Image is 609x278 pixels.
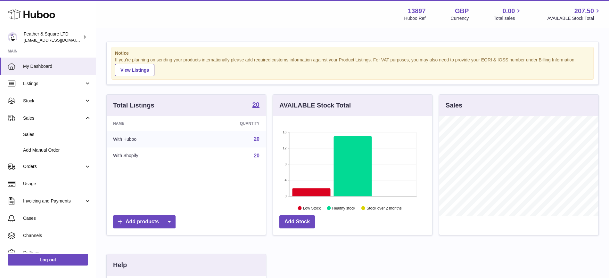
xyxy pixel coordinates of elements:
text: Stock over 2 months [366,206,401,210]
span: Invoicing and Payments [23,198,84,204]
a: Add products [113,215,176,228]
strong: Notice [115,50,590,56]
span: Listings [23,81,84,87]
img: feathernsquare@gmail.com [8,32,17,42]
span: 207.50 [574,7,594,15]
span: Total sales [494,15,522,21]
span: Channels [23,233,91,239]
span: Sales [23,115,84,121]
span: My Dashboard [23,63,91,69]
div: Currency [451,15,469,21]
a: View Listings [115,64,154,76]
td: With Shopify [107,147,193,164]
strong: GBP [455,7,469,15]
strong: 13897 [408,7,426,15]
th: Quantity [193,116,266,131]
span: Sales [23,131,91,138]
h3: Total Listings [113,101,154,110]
span: Orders [23,163,84,170]
text: 12 [283,146,286,150]
a: 207.50 AVAILABLE Stock Total [547,7,601,21]
span: [EMAIL_ADDRESS][DOMAIN_NAME] [24,37,94,43]
span: 0.00 [503,7,515,15]
a: 20 [252,101,259,109]
strong: 20 [252,101,259,108]
h3: AVAILABLE Stock Total [279,101,351,110]
div: If you're planning on sending your products internationally please add required customs informati... [115,57,590,76]
text: 16 [283,130,286,134]
a: 0.00 Total sales [494,7,522,21]
div: Huboo Ref [404,15,426,21]
span: Stock [23,98,84,104]
a: Add Stock [279,215,315,228]
text: Healthy stock [332,206,356,210]
a: 20 [254,136,259,142]
a: Log out [8,254,88,266]
text: 0 [284,194,286,198]
text: 8 [284,162,286,166]
h3: Help [113,261,127,269]
a: 20 [254,153,259,158]
th: Name [107,116,193,131]
span: Settings [23,250,91,256]
span: Usage [23,181,91,187]
span: Add Manual Order [23,147,91,153]
div: Feather & Square LTD [24,31,81,43]
span: Cases [23,215,91,221]
text: Low Stock [303,206,321,210]
td: With Huboo [107,131,193,147]
text: 4 [284,178,286,182]
h3: Sales [446,101,462,110]
span: AVAILABLE Stock Total [547,15,601,21]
